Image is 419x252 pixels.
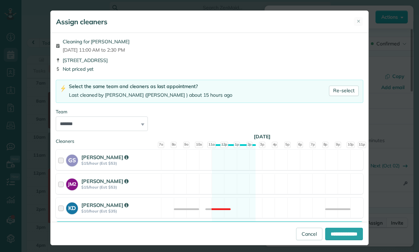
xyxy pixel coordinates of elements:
a: Cancel [296,228,322,240]
div: Select the same team and cleaners as last appointment? [69,83,232,90]
strong: KD [66,202,78,212]
strong: $15/hour (Est: $53) [81,161,159,166]
div: Cleaners [56,138,363,140]
strong: [PERSON_NAME] [81,178,128,184]
strong: GS [66,155,78,164]
h5: Assign cleaners [56,17,107,27]
img: lightning-bolt-icon-94e5364df696ac2de96d3a42b8a9ff6ba979493684c50e6bbbcda72601fa0d29.png [60,85,66,92]
div: Last cleaned by [PERSON_NAME] ([PERSON_NAME] ) about 15 hours ago [69,92,232,99]
span: [DATE] 11:00 AM to 2:30 PM [63,46,130,53]
strong: [PERSON_NAME] [81,202,128,208]
strong: [PERSON_NAME] [81,154,128,160]
a: Re-select [329,86,359,96]
span: ✕ [357,18,360,25]
strong: $15/hour (Est: $53) [81,185,159,190]
span: Cleaning for [PERSON_NAME] [63,38,130,45]
div: [STREET_ADDRESS] [56,57,363,64]
div: Not priced yet [56,66,363,72]
div: Team [56,108,363,115]
strong: $10/hour (Est: $35) [81,209,159,214]
strong: JM2 [66,179,78,188]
